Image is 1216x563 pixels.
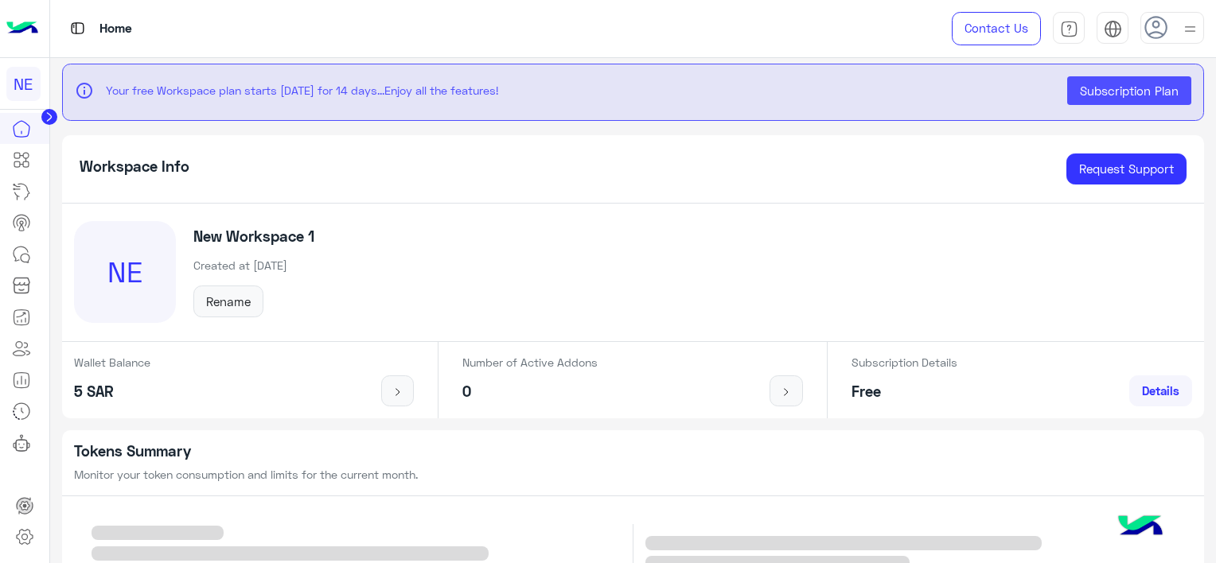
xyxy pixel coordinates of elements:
[80,157,189,176] h5: Workspace Info
[1066,153,1187,185] a: Request Support
[6,67,41,101] div: NE
[193,285,263,317] button: Rename
[1104,20,1122,38] img: tab
[74,221,176,323] div: NE
[99,18,132,40] p: Home
[75,81,94,100] span: info
[193,257,314,274] p: Created at [DATE]
[1129,375,1192,407] a: Details
[1142,383,1179,398] span: Details
[74,382,150,401] h5: 5 SAR
[74,466,1193,483] p: Monitor your token consumption and limits for the current month.
[388,386,407,398] img: icon
[74,354,150,371] p: Wallet Balance
[1180,19,1200,39] img: profile
[193,227,314,246] h5: New Workspace 1
[1080,83,1179,98] span: Subscription Plan
[6,12,38,45] img: Logo
[106,82,1056,99] p: Your free Workspace plan starts [DATE] for 14 days...Enjoy all the features!
[1113,499,1168,555] img: hulul-logo.png
[1060,20,1078,38] img: tab
[1067,76,1191,105] button: Subscription Plan
[74,442,1193,460] h5: Tokens Summary
[1053,12,1085,45] a: tab
[68,18,88,38] img: tab
[852,382,957,401] h5: Free
[777,386,797,398] img: icon
[462,382,598,401] h5: 0
[952,12,1041,45] a: Contact Us
[462,354,598,371] p: Number of Active Addons
[852,354,957,371] p: Subscription Details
